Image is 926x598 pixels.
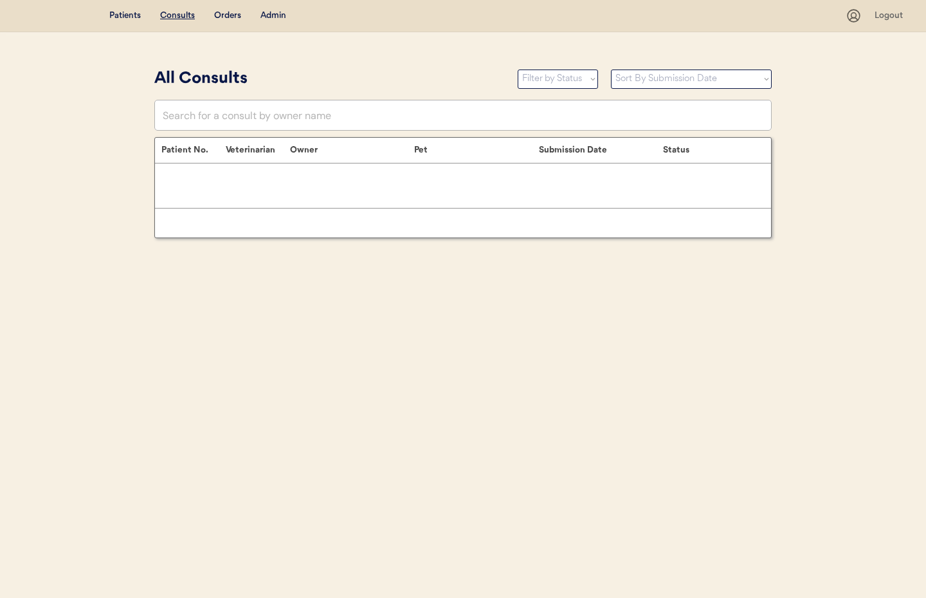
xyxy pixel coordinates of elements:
[154,100,772,131] input: Search for a consult by owner name
[214,10,241,23] div: Orders
[109,10,141,23] div: Patients
[414,145,538,155] div: Pet
[290,145,414,155] div: Owner
[539,145,663,155] div: Submission Date
[154,67,505,91] div: All Consults
[226,145,290,155] div: Veterinarian
[161,145,226,155] div: Patient No.
[663,145,758,155] div: Status
[260,10,286,23] div: Admin
[875,10,907,23] div: Logout
[160,11,195,20] u: Consults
